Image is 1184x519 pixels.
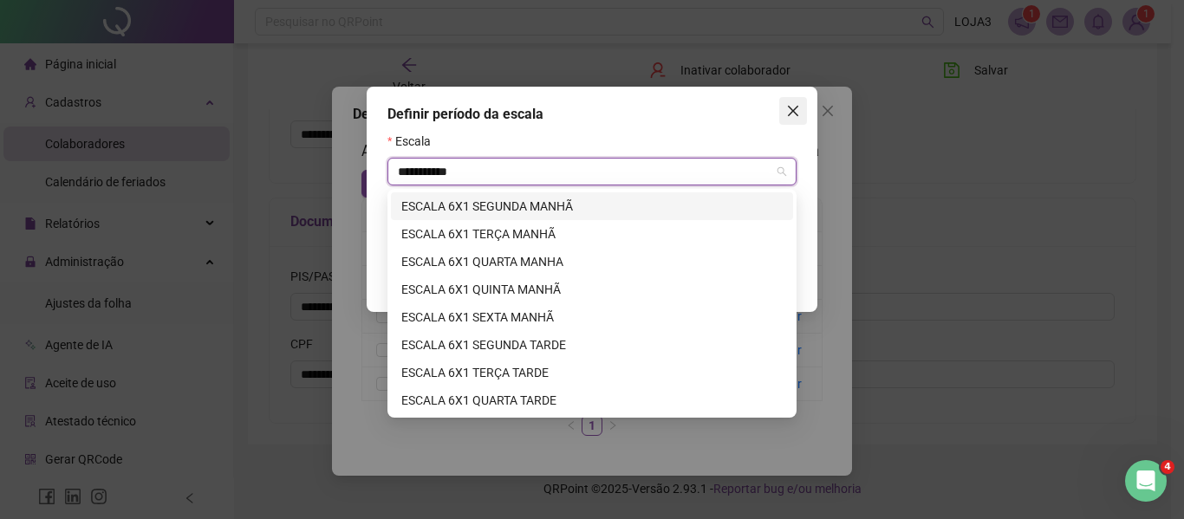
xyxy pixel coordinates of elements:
[387,132,442,151] label: Escala
[391,220,793,248] div: ESCALA 6X1 TERÇA MANHÃ
[391,331,793,359] div: ESCALA 6X1 SEGUNDA TARDE
[391,192,793,220] div: ESCALA 6X1 SEGUNDA MANHÃ
[786,104,800,118] span: close
[391,359,793,386] div: ESCALA 6X1 TERÇA TARDE
[391,276,793,303] div: ESCALA 6X1 QUINTA MANHÃ
[391,303,793,331] div: ESCALA 6X1 SEXTA MANHÃ
[401,280,783,299] div: ESCALA 6X1 QUINTA MANHÃ
[401,391,783,410] div: ESCALA 6X1 QUARTA TARDE
[391,386,793,414] div: ESCALA 6X1 QUARTA TARDE
[1161,460,1174,474] span: 4
[401,197,783,216] div: ESCALA 6X1 SEGUNDA MANHÃ
[401,335,783,354] div: ESCALA 6X1 SEGUNDA TARDE
[387,104,797,125] div: Definir período da escala
[779,97,807,125] button: Close
[1125,460,1167,502] iframe: Intercom live chat
[401,363,783,382] div: ESCALA 6X1 TERÇA TARDE
[401,224,783,243] div: ESCALA 6X1 TERÇA MANHÃ
[401,308,783,327] div: ESCALA 6X1 SEXTA MANHÃ
[391,248,793,276] div: ESCALA 6X1 QUARTA MANHA
[401,252,783,271] div: ESCALA 6X1 QUARTA MANHA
